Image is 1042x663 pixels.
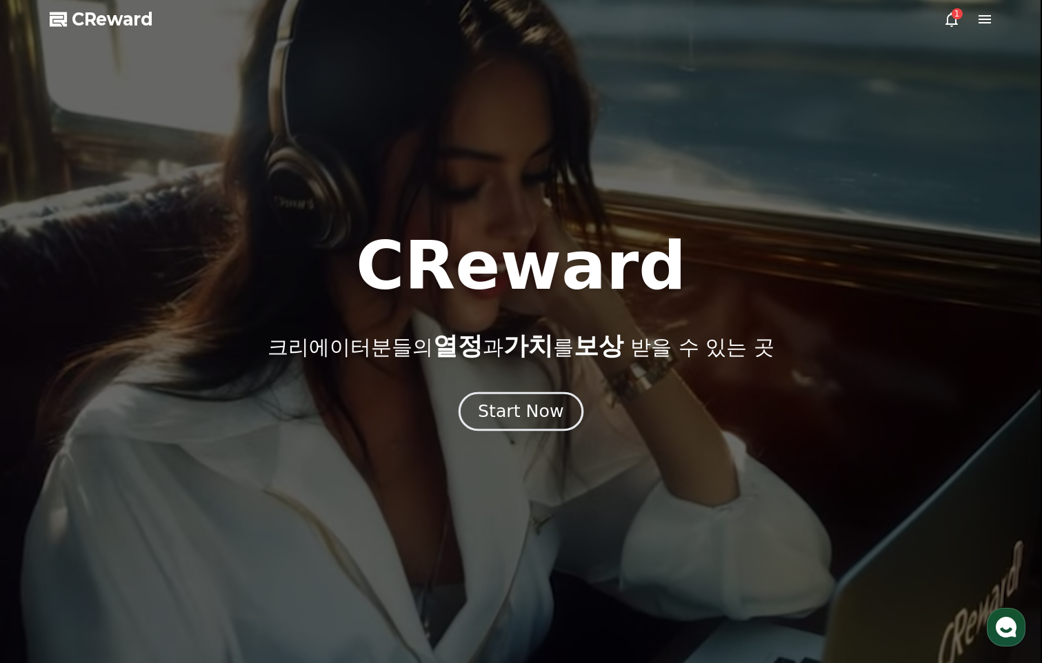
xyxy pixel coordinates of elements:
div: 1 [952,8,963,19]
span: 홈 [43,458,52,469]
a: 대화 [91,437,178,471]
h1: CReward [356,233,686,299]
span: 보상 [574,331,623,360]
a: 홈 [4,437,91,471]
p: 크리에이터분들의 과 를 받을 수 있는 곳 [268,332,774,360]
span: 설정 [213,458,230,469]
div: Start Now [478,400,563,423]
span: 열정 [433,331,483,360]
button: Start Now [459,392,583,431]
a: Start Now [461,407,581,420]
span: CReward [72,8,153,30]
span: 대화 [126,458,143,469]
a: CReward [50,8,153,30]
span: 가치 [503,331,553,360]
a: 설정 [178,437,265,471]
a: 1 [943,11,960,28]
